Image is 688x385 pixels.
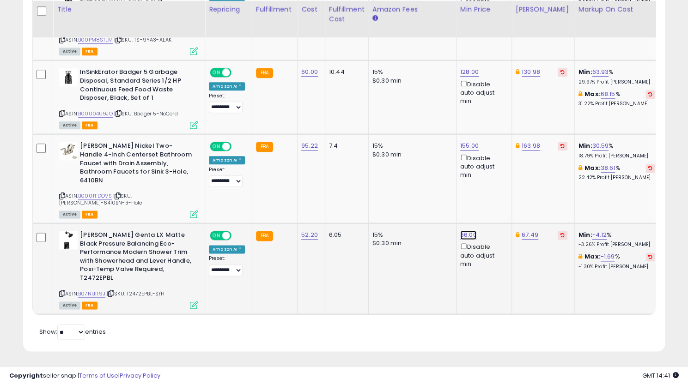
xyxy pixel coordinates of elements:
div: ASIN: [59,231,198,308]
span: All listings currently available for purchase on Amazon [59,121,80,129]
span: ON [211,232,222,240]
div: ASIN: [59,142,198,217]
div: ASIN: [59,68,198,128]
span: | SKU: TS-9YA3-AEAK [114,36,171,43]
div: Disable auto adjust min [460,241,505,268]
p: -3.26% Profit [PERSON_NAME] [578,241,655,248]
a: B07N1J1T9J [78,290,105,298]
small: Amazon Fees. [372,14,378,23]
div: 6.05 [329,231,361,239]
div: Repricing [209,5,248,14]
div: 15% [372,142,449,150]
div: $0.30 min [372,239,449,247]
span: FBA [82,48,97,55]
span: All listings currently available for purchase on Amazon [59,301,80,309]
div: Markup on Cost [578,5,658,14]
div: % [578,164,655,181]
a: 163.98 [522,141,540,150]
div: seller snap | | [9,372,160,380]
b: Max: [584,252,601,261]
b: [PERSON_NAME] Genta LX Matte Black Pressure Balancing Eco-Performance Modern Shower Trim with Sho... [80,231,192,284]
div: % [578,231,655,248]
a: B00PM8STLM [78,36,113,44]
div: Cost [301,5,321,14]
p: 18.79% Profit [PERSON_NAME] [578,153,655,159]
div: Disable auto adjust min [460,79,505,106]
p: 31.22% Profit [PERSON_NAME] [578,101,655,107]
b: Min: [578,141,592,150]
div: Fulfillment [256,5,293,14]
span: 2025-10-14 14:41 GMT [642,371,679,380]
div: Amazon AI * [209,156,245,164]
span: | SKU: Badger 5-NoCord [114,110,178,117]
div: % [578,142,655,159]
div: Min Price [460,5,508,14]
div: % [578,68,655,85]
span: | SKU: T2472EPBL-S/H [107,290,164,297]
div: 15% [372,231,449,239]
div: Disable auto adjust min [460,153,505,180]
span: OFF [230,69,245,77]
span: FBA [82,301,97,309]
div: Amazon Fees [372,5,452,14]
span: ON [211,143,222,150]
a: 130.98 [522,67,540,77]
span: OFF [230,143,245,150]
div: Preset: [209,167,245,187]
small: FBA [256,142,273,152]
a: 38.61 [601,163,615,173]
a: 128.00 [460,67,479,77]
div: [PERSON_NAME] [516,5,571,14]
a: Privacy Policy [120,371,160,380]
b: Max: [584,90,601,98]
small: FBA [256,231,273,241]
a: 155.00 [460,141,479,150]
strong: Copyright [9,371,43,380]
span: FBA [82,211,97,218]
span: All listings currently available for purchase on Amazon [59,211,80,218]
p: 29.97% Profit [PERSON_NAME] [578,79,655,85]
span: ON [211,69,222,77]
img: 318T14Jx-oL._SL40_.jpg [59,231,78,249]
a: 60.00 [301,67,318,77]
p: -1.30% Profit [PERSON_NAME] [578,264,655,270]
p: 22.42% Profit [PERSON_NAME] [578,174,655,181]
a: B000TFDOVS [78,192,112,200]
a: 52.20 [301,230,318,240]
span: All listings currently available for purchase on Amazon [59,48,80,55]
a: -4.12 [592,230,607,240]
b: Max: [584,163,601,172]
a: B00004U9JO [78,110,113,118]
div: % [578,253,655,270]
b: InSinkErator Badger 5 Garbage Disposal, Standard Series 1/2 HP Continuous Feed Food Waste Dispose... [80,68,192,104]
img: 31O8qA9S62L._SL40_.jpg [59,68,78,86]
a: Terms of Use [79,371,118,380]
a: 95.22 [301,141,318,150]
div: % [578,90,655,107]
span: Show: entries [39,327,106,336]
div: Preset: [209,255,245,276]
div: Amazon AI * [209,245,245,253]
a: 63.93 [592,67,609,77]
b: Min: [578,67,592,76]
div: $0.30 min [372,77,449,85]
div: Fulfillment Cost [329,5,365,24]
a: -1.69 [601,252,615,261]
div: 15% [372,68,449,76]
span: FBA [82,121,97,129]
div: 7.4 [329,142,361,150]
a: 30.59 [592,141,609,150]
small: FBA [256,68,273,78]
div: Amazon AI * [209,82,245,90]
span: OFF [230,232,245,240]
a: 67.49 [522,230,538,240]
b: [PERSON_NAME] Nickel Two-Handle 4-Inch Centerset Bathroom Faucet with Drain Assembly, Bathroom Fa... [80,142,192,187]
div: $0.30 min [372,150,449,159]
b: Min: [578,230,592,239]
div: Title [57,5,201,14]
span: | SKU: [PERSON_NAME]-6410BN-3-Hole [59,192,142,206]
th: The percentage added to the cost of goods (COGS) that forms the calculator for Min & Max prices. [574,1,662,37]
a: 66.00 [460,230,477,240]
a: 68.15 [601,90,615,99]
img: 31T4HZpuHrL._SL40_.jpg [59,142,78,160]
